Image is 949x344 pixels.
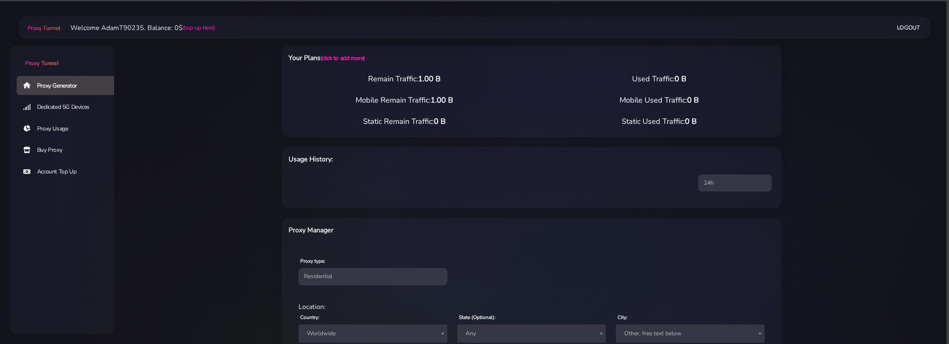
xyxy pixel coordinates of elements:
span: 1.00 B [431,95,453,105]
a: Proxy Generator [17,76,121,95]
h6: Proxy Manager [289,225,568,236]
span: Proxy Tunnel [27,24,60,32]
div: Mobile Remain Traffic: [277,95,532,106]
span: 0 B [687,95,699,105]
label: Proxy type: [300,257,325,265]
div: Static Remain Traffic: [277,116,532,127]
label: State (Optional): [459,314,496,321]
span: 0 B [434,116,446,126]
div: Mobile Used Traffic: [532,95,787,106]
label: City: [618,314,628,321]
a: Proxy Tunnel [10,45,114,68]
li: Welcome AdamT90235. Balance: 0$ [60,23,215,33]
iframe: Webchat Widget [901,296,939,334]
span: 0 B [675,74,686,84]
div: Used Traffic: [532,73,787,85]
div: Remain Traffic: [277,73,532,85]
h6: Your Plans [289,53,568,63]
div: Static Used Traffic: [532,116,787,127]
span: Any [462,328,601,339]
span: Other, free text below [621,328,760,339]
a: (top-up here) [183,23,215,32]
span: 0 B [685,116,697,126]
a: Buy Proxy [17,141,121,160]
a: (click to add more) [321,54,365,62]
h6: Usage History: [289,154,568,165]
span: Any [457,324,606,343]
label: Country: [300,314,319,321]
span: Proxy Tunnel [25,59,58,67]
span: Other, free text below [616,324,765,343]
a: Proxy Usage [17,119,121,138]
span: Worldwide [299,324,447,343]
div: Location: [294,302,770,312]
a: Account Top Up [17,162,121,181]
a: Logout [897,20,920,35]
a: Dedicated 5G Devices [17,98,121,117]
span: 1.00 B [418,74,441,84]
a: Proxy Tunnel [26,21,60,35]
span: Worldwide [304,328,442,339]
